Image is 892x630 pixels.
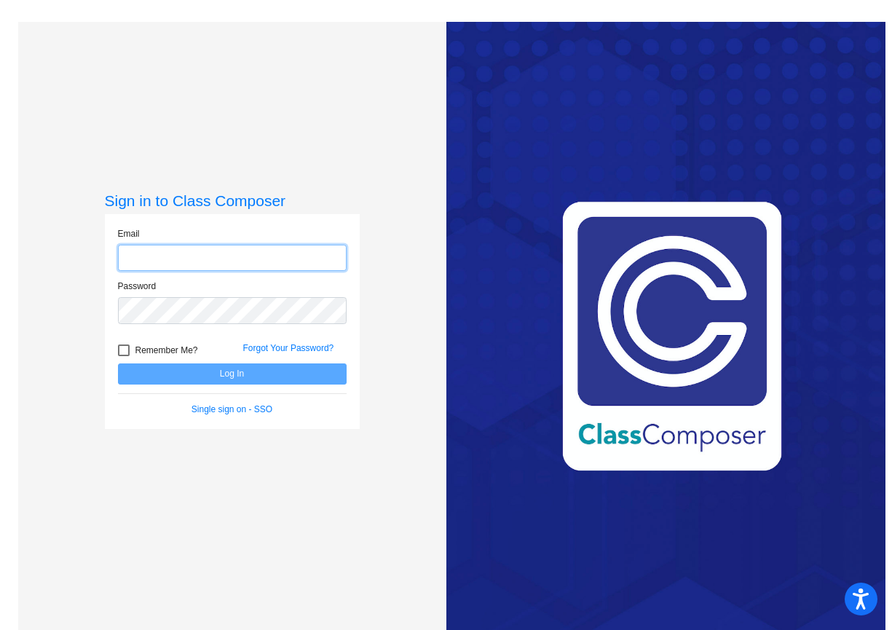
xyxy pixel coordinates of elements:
a: Single sign on - SSO [192,404,272,414]
h3: Sign in to Class Composer [105,192,360,210]
label: Password [118,280,157,293]
label: Email [118,227,140,240]
button: Log In [118,363,347,385]
span: Remember Me? [135,342,198,359]
a: Forgot Your Password? [243,343,334,353]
